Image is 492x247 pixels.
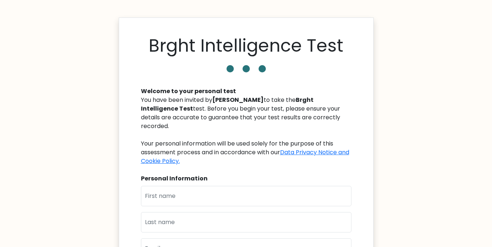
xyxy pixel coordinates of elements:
div: You have been invited by to take the test. Before you begin your test, please ensure your details... [141,96,351,166]
div: Welcome to your personal test [141,87,351,96]
input: Last name [141,212,351,232]
a: Data Privacy Notice and Cookie Policy. [141,148,349,165]
b: Brght Intelligence Test [141,96,314,113]
div: Personal Information [141,174,351,183]
input: First name [141,186,351,206]
b: [PERSON_NAME] [212,96,264,104]
h1: Brght Intelligence Test [149,35,343,56]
